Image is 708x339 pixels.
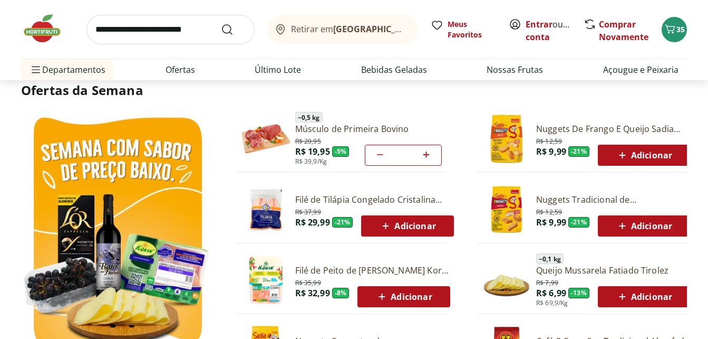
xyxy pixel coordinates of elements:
[536,135,562,146] span: R$ 12,59
[536,123,690,135] a: Nuggets De Frango E Queijo Sadia 300G
[603,63,678,76] a: Açougue e Peixaria
[481,255,532,306] img: Principal
[240,184,291,235] img: Filé de Tilápia Congelado Cristalina 400g
[526,18,573,43] span: ou
[295,157,327,166] span: R$ 39,9/Kg
[536,216,566,228] span: R$ 9,99
[526,18,584,43] a: Criar conta
[361,215,453,237] button: Adicionar
[375,290,432,303] span: Adicionar
[598,215,690,237] button: Adicionar
[487,63,543,76] a: Nossas Frutas
[30,57,105,82] span: Departamentos
[333,23,511,35] b: [GEOGRAPHIC_DATA]/[GEOGRAPHIC_DATA]
[295,135,321,146] span: R$ 20,95
[295,123,442,135] a: Músculo de Primeira Bovino
[361,63,427,76] a: Bebidas Geladas
[536,277,558,287] span: R$ 7,99
[332,146,350,157] span: - 5 %
[379,220,435,232] span: Adicionar
[240,255,291,306] img: Filé de Peito de Frango Congelado Korin 600g
[267,15,418,44] button: Retirar em[GEOGRAPHIC_DATA]/[GEOGRAPHIC_DATA]
[526,18,552,30] a: Entrar
[536,299,568,307] span: R$ 69,9/Kg
[481,114,532,164] img: Nuggets de Frango e Queijo Sadia 300g
[431,19,496,40] a: Meus Favoritos
[598,286,690,307] button: Adicionar
[536,287,566,299] span: R$ 6,99
[295,265,450,276] a: Filé de Peito de [PERSON_NAME] Korin 600g
[448,19,496,40] span: Meus Favoritos
[568,217,589,228] span: - 21 %
[616,220,672,232] span: Adicionar
[616,149,672,162] span: Adicionar
[30,57,42,82] button: Menu
[21,81,687,99] h2: Ofertas da Semana
[536,253,564,264] span: ~ 0,1 kg
[295,287,330,299] span: R$ 32,99
[536,265,690,276] a: Queijo Mussarela Fatiado Tirolez
[536,146,566,157] span: R$ 9,99
[255,63,301,76] a: Último Lote
[295,277,321,287] span: R$ 35,99
[295,194,454,205] a: Filé de Tilápia Congelado Cristalina 400g
[332,217,353,228] span: - 21 %
[291,24,408,34] span: Retirar em
[357,286,450,307] button: Adicionar
[676,24,685,34] span: 35
[598,145,690,166] button: Adicionar
[616,290,672,303] span: Adicionar
[240,114,291,164] img: Músculo de Primeira Bovino
[481,184,532,235] img: Nuggets Tradicional de Frango Sadia - 300g
[295,146,330,157] span: R$ 19,95
[21,13,74,44] img: Hortifruti
[295,112,323,123] span: ~ 0,5 kg
[568,146,589,157] span: - 21 %
[221,23,246,36] button: Submit Search
[536,206,562,216] span: R$ 12,59
[332,288,350,298] span: - 8 %
[536,194,690,205] a: Nuggets Tradicional de [PERSON_NAME] - 300g
[166,63,195,76] a: Ofertas
[599,18,648,43] a: Comprar Novamente
[568,288,589,298] span: - 13 %
[662,17,687,42] button: Carrinho
[86,15,255,44] input: search
[295,206,321,216] span: R$ 37,99
[295,216,330,228] span: R$ 29,99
